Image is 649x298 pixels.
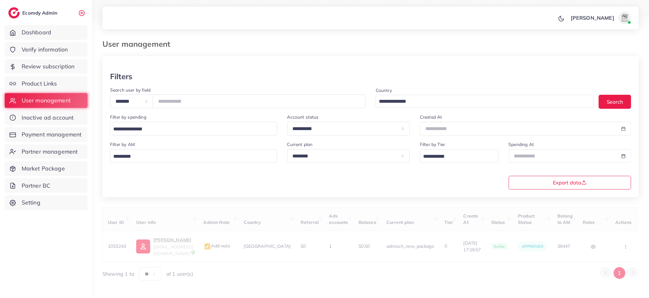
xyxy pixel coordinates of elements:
[420,141,445,148] label: Filter by Tier
[22,45,68,54] span: Verify information
[110,149,277,163] div: Search for option
[5,25,87,40] a: Dashboard
[110,141,135,148] label: Filter by AM
[22,28,51,37] span: Dashboard
[110,122,277,135] div: Search for option
[376,87,392,94] label: Country
[5,195,87,210] a: Setting
[509,176,632,190] button: Export data
[509,141,534,148] label: Spending At
[287,141,313,148] label: Current plan
[22,96,71,105] span: User management
[22,114,74,122] span: Inactive ad account
[111,152,269,162] input: Search for option
[5,144,87,159] a: Partner management
[5,42,87,57] a: Verify information
[110,87,150,93] label: Search user by field
[22,80,57,88] span: Product Links
[5,127,87,142] a: Payment management
[22,198,40,207] span: Setting
[420,149,498,163] div: Search for option
[618,11,631,24] img: avatar
[22,10,59,16] h2: Ecomdy Admin
[110,114,146,120] label: Filter by spending
[22,164,65,173] span: Market Package
[8,7,20,18] img: logo
[287,114,319,120] label: Account status
[5,76,87,91] a: Product Links
[377,97,585,107] input: Search for option
[8,7,59,18] a: logoEcomdy Admin
[102,39,175,49] h3: User management
[22,62,75,71] span: Review subscription
[376,95,594,108] div: Search for option
[5,110,87,125] a: Inactive ad account
[22,148,78,156] span: Partner management
[5,59,87,74] a: Review subscription
[22,182,51,190] span: Partner BC
[5,178,87,193] a: Partner BC
[421,152,490,162] input: Search for option
[5,93,87,108] a: User management
[22,130,82,139] span: Payment management
[420,114,442,120] label: Created At
[571,14,614,22] p: [PERSON_NAME]
[553,180,587,185] span: Export data
[599,95,631,108] button: Search
[567,11,634,24] a: [PERSON_NAME]avatar
[5,161,87,176] a: Market Package
[111,124,269,134] input: Search for option
[110,72,132,81] h3: Filters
